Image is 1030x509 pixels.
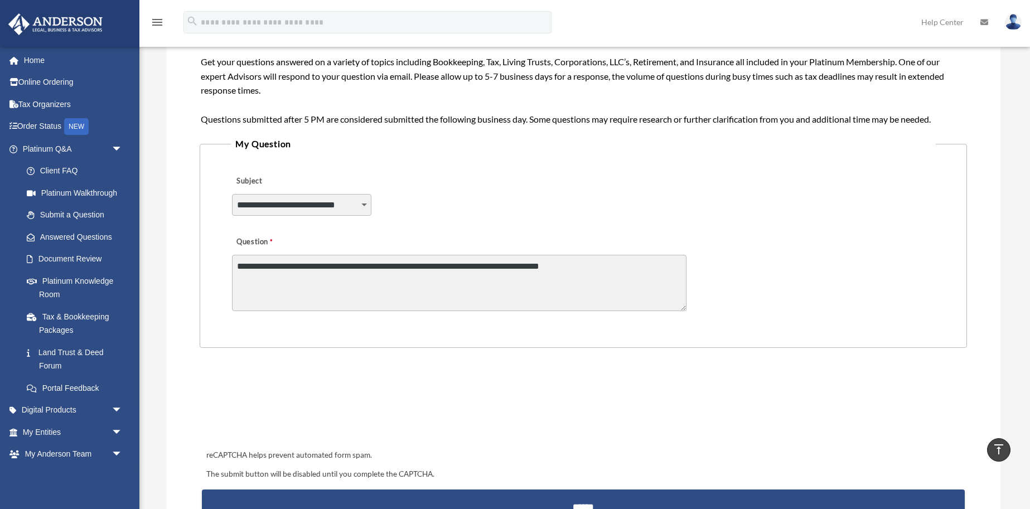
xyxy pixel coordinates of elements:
i: search [186,15,199,27]
a: Document Review [16,248,139,270]
a: My Anderson Teamarrow_drop_down [8,443,139,466]
a: Online Ordering [8,71,139,94]
img: User Pic [1005,14,1022,30]
span: arrow_drop_down [112,138,134,161]
div: reCAPTCHA helps prevent automated form spam. [202,449,964,462]
i: menu [151,16,164,29]
a: Portal Feedback [16,377,139,399]
a: My Entitiesarrow_drop_down [8,421,139,443]
a: Platinum Knowledge Room [16,270,139,306]
a: Submit a Question [16,204,134,226]
a: Client FAQ [16,160,139,182]
a: Tax Organizers [8,93,139,115]
span: arrow_drop_down [112,399,134,422]
div: NEW [64,118,89,135]
label: Subject [232,173,338,189]
span: arrow_drop_down [112,465,134,488]
label: Question [232,234,318,250]
legend: My Question [231,136,935,152]
a: Tax & Bookkeeping Packages [16,306,139,341]
img: Anderson Advisors Platinum Portal [5,13,106,35]
a: Platinum Q&Aarrow_drop_down [8,138,139,160]
a: Digital Productsarrow_drop_down [8,399,139,421]
span: arrow_drop_down [112,443,134,466]
iframe: reCAPTCHA [203,382,373,426]
a: vertical_align_top [987,438,1010,462]
a: Home [8,49,139,71]
a: Platinum Walkthrough [16,182,139,204]
a: Land Trust & Deed Forum [16,341,139,377]
a: Answered Questions [16,226,139,248]
span: arrow_drop_down [112,421,134,444]
a: Order StatusNEW [8,115,139,138]
div: The submit button will be disabled until you complete the CAPTCHA. [202,468,964,481]
a: My Documentsarrow_drop_down [8,465,139,487]
a: menu [151,20,164,29]
i: vertical_align_top [992,443,1005,456]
